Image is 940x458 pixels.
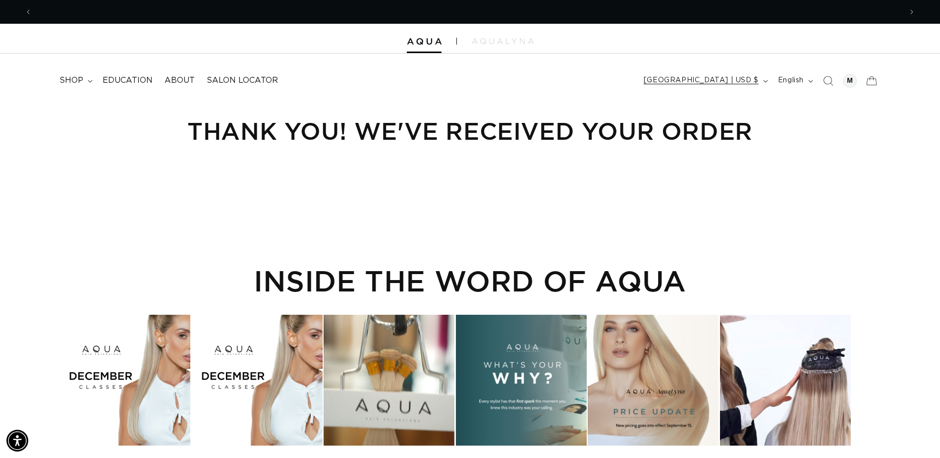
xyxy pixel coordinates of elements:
[720,315,851,446] div: Instagram post opens in a popup
[54,69,97,92] summary: shop
[59,115,881,146] h1: Thank you! We've received your order
[588,315,719,446] div: Instagram post opens in a popup
[59,75,83,86] span: shop
[207,75,278,86] span: Salon Locator
[890,410,940,458] iframe: Chat Widget
[6,430,28,452] div: Accessibility Menu
[817,70,839,92] summary: Search
[165,75,195,86] span: About
[59,264,881,297] h2: INSIDE THE WORD OF AQUA
[159,69,201,92] a: About
[59,315,190,446] div: Instagram post opens in a popup
[103,75,153,86] span: Education
[901,2,923,21] button: Next announcement
[97,69,159,92] a: Education
[407,38,442,45] img: Aqua Hair Extensions
[772,71,817,90] button: English
[638,71,772,90] button: [GEOGRAPHIC_DATA] | USD $
[778,75,804,86] span: English
[201,69,284,92] a: Salon Locator
[644,75,759,86] span: [GEOGRAPHIC_DATA] | USD $
[192,315,323,446] div: Instagram post opens in a popup
[456,315,587,446] div: Instagram post opens in a popup
[324,315,454,446] div: Instagram post opens in a popup
[17,2,39,21] button: Previous announcement
[472,38,534,44] img: aqualyna.com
